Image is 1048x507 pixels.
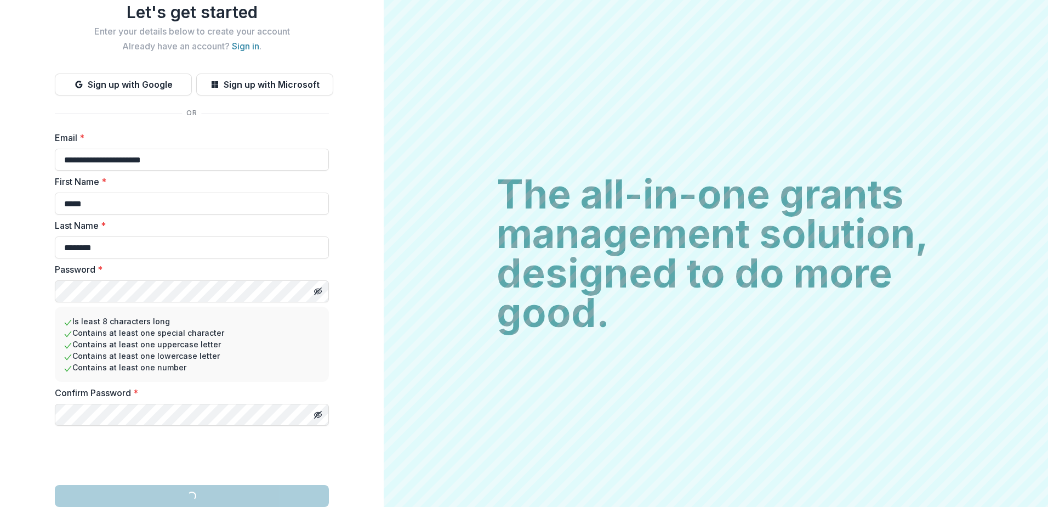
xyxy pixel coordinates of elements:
[196,74,333,95] button: Sign up with Microsoft
[55,74,192,95] button: Sign up with Google
[309,283,327,300] button: Toggle password visibility
[64,327,320,339] li: Contains at least one special character
[55,41,329,52] h2: Already have an account? .
[64,350,320,362] li: Contains at least one lowercase letter
[55,175,322,188] label: First Name
[309,406,327,424] button: Toggle password visibility
[64,362,320,373] li: Contains at least one number
[55,2,329,22] h1: Let's get started
[64,316,320,327] li: Is least 8 characters long
[55,131,322,144] label: Email
[55,26,329,37] h2: Enter your details below to create your account
[64,339,320,350] li: Contains at least one uppercase letter
[232,41,259,52] a: Sign in
[55,386,322,399] label: Confirm Password
[55,219,322,232] label: Last Name
[55,263,322,276] label: Password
